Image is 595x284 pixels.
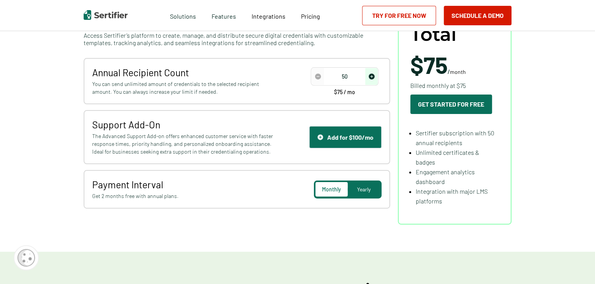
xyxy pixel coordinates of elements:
img: Support Icon [317,134,323,140]
span: Get 2 months free with annual plans. [92,192,275,200]
span: Payment Interval [92,179,275,190]
span: Integrations [252,12,285,20]
span: Pricing [301,12,320,20]
span: Solutions [170,11,196,20]
span: The Advanced Support Add-on offers enhanced customer service with faster response times, priority... [92,132,275,156]
img: Increase Icon [369,74,374,79]
span: Yearly [357,186,371,193]
button: Get Started For Free [410,95,492,114]
div: Add for $100/mo [317,133,373,141]
span: Engagement analytics dashboard [416,168,475,185]
a: Integrations [252,11,285,20]
span: / [410,53,466,76]
a: Try for Free Now [362,6,436,25]
button: Schedule a Demo [444,6,511,25]
button: Support IconAdd for $100/mo [309,126,381,148]
img: Sertifier | Digital Credentialing Platform [84,10,128,20]
span: Unlimited certificates & badges [416,149,479,166]
span: decrease number [311,68,324,85]
iframe: Chat Widget [556,247,595,284]
span: Access Sertifier’s platform to create, manage, and distribute secure digital credentials with cus... [84,32,390,46]
span: Total [410,24,457,45]
span: Features [212,11,236,20]
img: Decrease Icon [315,74,321,79]
span: $75 / mo [334,89,355,95]
span: Annual Recipient Count [92,67,275,78]
span: month [450,68,466,75]
span: Monthly [322,186,341,193]
img: Cookie Popup Icon [17,249,35,266]
span: increase number [365,68,378,85]
span: You can send unlimited amount of credentials to the selected recipient amount. You can always inc... [92,80,275,96]
span: Support Add-On [92,119,275,130]
span: Billed monthly at $75 [410,81,466,90]
a: Pricing [301,11,320,20]
span: Integration with major LMS platforms [416,188,488,205]
span: Sertifier subscription with 50 annual recipients [416,129,494,146]
span: $75 [410,51,448,79]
